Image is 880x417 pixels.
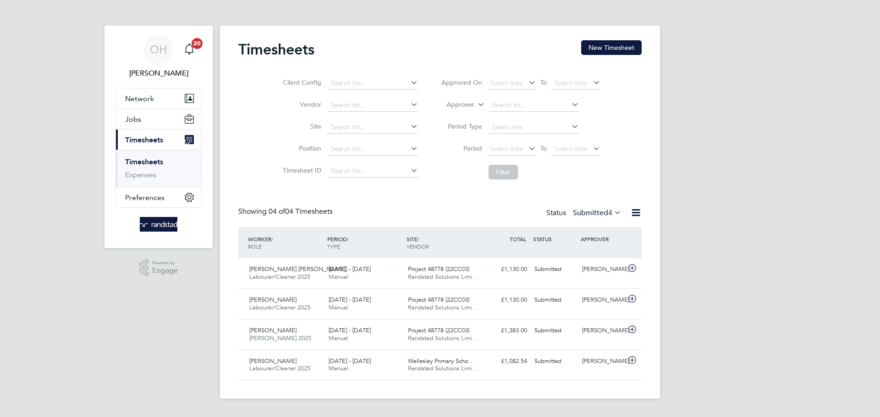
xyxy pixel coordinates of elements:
[538,142,550,154] span: To
[329,326,371,334] span: [DATE] - [DATE]
[555,79,588,87] span: Select date
[408,265,469,273] span: Project 48778 (22CC03)
[104,26,213,248] nav: Main navigation
[246,231,325,255] div: WORKER
[483,323,531,338] div: £1,383.00
[152,267,178,275] span: Engage
[329,357,371,365] span: [DATE] - [DATE]
[269,207,285,216] span: 04 of
[115,68,202,79] span: Oliver Hunka
[490,145,523,153] span: Select date
[327,243,340,250] span: TYPE
[329,273,348,281] span: Manual
[490,79,523,87] span: Select date
[531,262,578,277] div: Submitted
[180,35,198,64] a: 20
[581,40,642,55] button: New Timesheet
[115,35,202,79] a: OH[PERSON_NAME]
[328,121,418,134] input: Search for...
[280,100,321,108] label: Vendor
[325,231,404,255] div: PERIOD
[125,193,165,202] span: Preferences
[329,303,348,311] span: Manual
[578,354,626,369] div: [PERSON_NAME]
[280,78,321,87] label: Client Config
[139,259,178,276] a: Powered byEngage
[404,231,484,255] div: SITE
[531,231,578,247] div: STATUS
[531,292,578,308] div: Submitted
[116,88,201,108] button: Network
[538,76,550,88] span: To
[280,144,321,152] label: Position
[546,207,623,220] div: Status
[249,364,310,372] span: Labourer/Cleaner 2025
[329,265,371,273] span: [DATE] - [DATE]
[408,357,474,365] span: Wellesley Primary Scho…
[150,43,167,55] span: OH
[328,77,418,90] input: Search for...
[489,165,518,179] button: Filter
[555,145,588,153] span: Select date
[280,166,321,174] label: Timesheet ID
[238,207,335,217] div: Showing
[248,243,262,250] span: ROLE
[116,187,201,207] button: Preferences
[441,122,482,130] label: Period Type
[249,296,297,303] span: [PERSON_NAME]
[578,231,626,247] div: APPROVER
[408,296,469,303] span: Project 48778 (22CC03)
[483,262,531,277] div: £1,130.00
[125,170,156,179] a: Expenses
[271,235,273,243] span: /
[328,99,418,112] input: Search for...
[269,207,333,216] span: 04 Timesheets
[408,326,469,334] span: Project 48778 (22CC03)
[531,354,578,369] div: Submitted
[408,364,478,372] span: Randstad Solutions Limi…
[328,165,418,178] input: Search for...
[192,38,203,49] span: 20
[249,326,297,334] span: [PERSON_NAME]
[116,130,201,150] button: Timesheets
[578,292,626,308] div: [PERSON_NAME]
[249,357,297,365] span: [PERSON_NAME]
[573,208,621,217] label: Submitted
[347,235,349,243] span: /
[433,100,474,109] label: Approver
[408,334,478,342] span: Randstad Solutions Limi…
[408,303,478,311] span: Randstad Solutions Limi…
[125,157,163,166] a: Timesheets
[441,78,482,87] label: Approved On
[140,217,178,232] img: randstad-logo-retina.png
[578,323,626,338] div: [PERSON_NAME]
[408,273,478,281] span: Randstad Solutions Limi…
[531,323,578,338] div: Submitted
[249,273,310,281] span: Labourer/Cleaner 2025
[483,354,531,369] div: £1,082.54
[249,265,352,273] span: [PERSON_NAME] [PERSON_NAME]…
[249,334,311,342] span: [PERSON_NAME] 2025
[510,235,526,243] span: TOTAL
[329,334,348,342] span: Manual
[489,99,579,112] input: Search for...
[608,208,612,217] span: 4
[407,243,429,250] span: VENDOR
[418,235,419,243] span: /
[125,94,154,103] span: Network
[125,115,141,124] span: Jobs
[329,296,371,303] span: [DATE] - [DATE]
[116,150,201,187] div: Timesheets
[152,259,178,267] span: Powered by
[238,40,314,59] h2: Timesheets
[578,262,626,277] div: [PERSON_NAME]
[329,364,348,372] span: Manual
[116,109,201,129] button: Jobs
[441,144,482,152] label: Period
[489,121,579,134] input: Select one
[125,135,163,144] span: Timesheets
[115,217,202,232] a: Go to home page
[328,143,418,156] input: Search for...
[249,303,310,311] span: Labourer/Cleaner 2025
[280,122,321,130] label: Site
